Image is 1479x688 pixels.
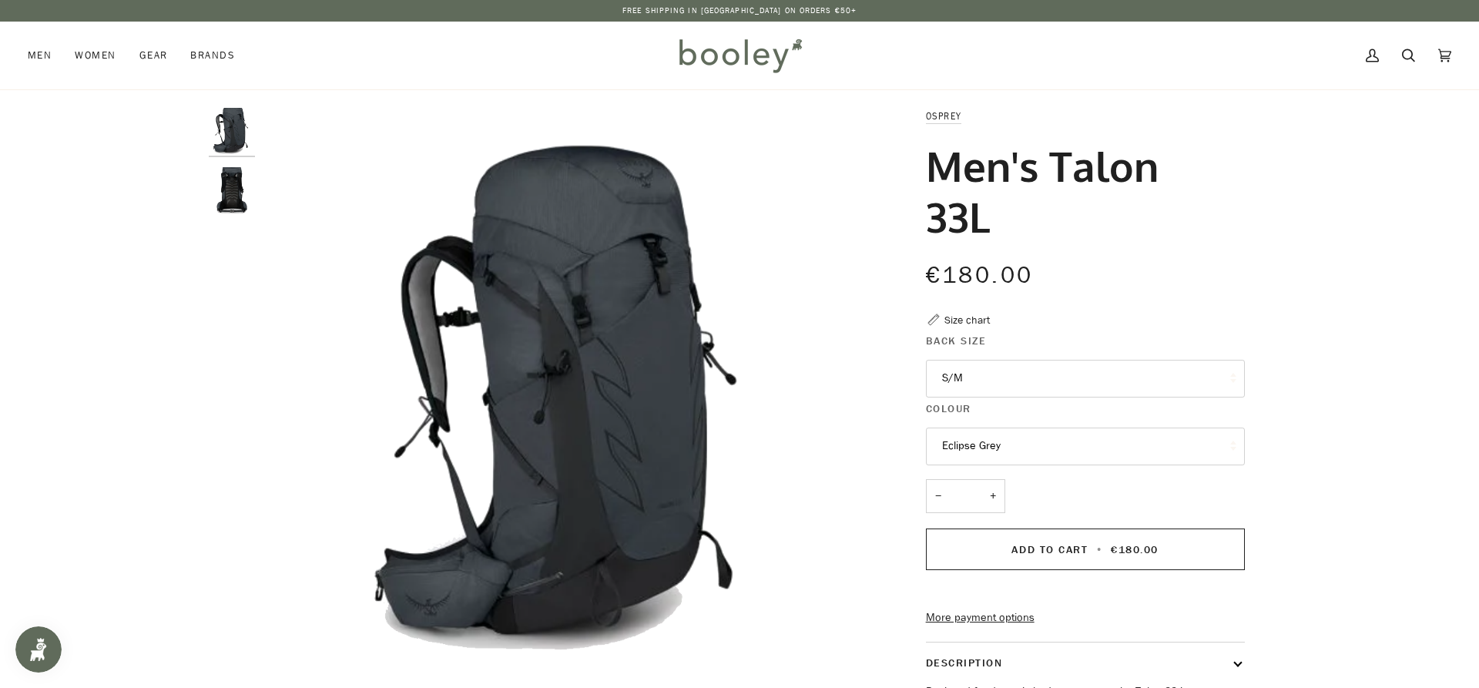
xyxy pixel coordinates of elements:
button: − [926,479,951,514]
h1: Men's Talon 33L [926,140,1233,242]
img: Osprey Men's Talon 33 Eclipse Grey - Booley Galway [209,108,255,154]
a: Gear [128,22,179,89]
iframe: Button to open loyalty program pop-up [15,626,62,673]
img: Osprey Men's Talon 33 Eclipse Grey - Booley Galway [209,167,255,213]
span: Men [28,48,52,63]
span: Women [75,48,116,63]
span: Back Size [926,333,987,349]
span: Brands [190,48,235,63]
a: Osprey [926,109,962,122]
a: Brands [179,22,246,89]
span: €180.00 [1111,542,1159,557]
span: Colour [926,401,971,417]
button: S/M [926,360,1245,398]
button: Description [926,643,1245,683]
div: Size chart [944,312,990,328]
button: + [981,479,1005,514]
input: Quantity [926,479,1005,514]
p: Free Shipping in [GEOGRAPHIC_DATA] on Orders €50+ [622,5,857,17]
img: Booley [672,33,807,78]
span: Add to Cart [1011,542,1088,557]
button: Add to Cart • €180.00 [926,529,1245,570]
span: Gear [139,48,168,63]
a: More payment options [926,609,1245,626]
span: • [1092,542,1107,557]
a: Men [28,22,63,89]
span: €180.00 [926,260,1034,291]
a: Women [63,22,127,89]
button: Eclipse Grey [926,428,1245,465]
